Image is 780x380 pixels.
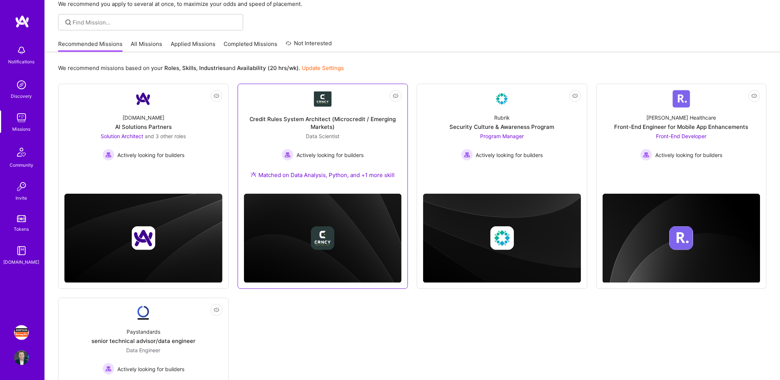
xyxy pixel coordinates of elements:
img: tokens [17,215,26,222]
span: Front-End Developer [656,133,707,139]
span: Actively looking for builders [655,151,722,159]
span: Actively looking for builders [117,365,184,373]
a: Simpson Strong-Tie: Full-stack engineering team for Platform [12,325,31,340]
span: Actively looking for builders [476,151,543,159]
div: Discovery [11,92,32,100]
div: [DOMAIN_NAME] [4,258,40,266]
div: [PERSON_NAME] Healthcare [647,114,716,121]
img: discovery [14,77,29,92]
img: Actively looking for builders [282,149,294,161]
b: Roles [164,64,179,71]
a: Company Logo[PERSON_NAME] HealthcareFront-End Engineer for Mobile App EnhancementsFront-End Devel... [603,90,761,183]
img: cover [603,194,761,283]
div: Security Culture & Awareness Program [450,123,555,131]
img: Company logo [670,226,693,250]
i: icon SearchGrey [64,18,73,27]
b: Skills [182,64,196,71]
img: Company logo [490,226,514,250]
a: Company LogoRubrikSecurity Culture & Awareness ProgramProgram Manager Actively looking for builde... [423,90,581,183]
div: [DOMAIN_NAME] [123,114,164,121]
img: User Avatar [14,350,29,365]
p: We recommend missions based on your , , and . [58,64,344,72]
img: Company Logo [314,91,332,107]
a: Company LogoCredit Rules System Architect (Microcredit / Emerging Markets)Data Scientist Actively... [244,90,402,188]
img: Actively looking for builders [103,149,114,161]
i: icon EyeClosed [214,307,220,313]
div: Notifications [9,58,35,66]
div: Matched on Data Analysis, Python, and +1 more skill [251,171,395,179]
img: Ateam Purple Icon [251,171,257,177]
span: Solution Architect [101,133,143,139]
img: cover [244,194,402,283]
img: bell [14,43,29,58]
div: Credit Rules System Architect (Microcredit / Emerging Markets) [244,115,402,131]
div: Missions [13,125,31,133]
img: Company Logo [134,304,152,322]
img: Simpson Strong-Tie: Full-stack engineering team for Platform [14,325,29,340]
div: AI Solutions Partners [115,123,172,131]
img: Actively looking for builders [103,363,114,375]
img: logo [15,15,30,28]
b: Industries [199,64,226,71]
span: and 3 other roles [145,133,186,139]
div: Community [10,161,33,169]
img: Company logo [311,226,335,250]
i: icon EyeClosed [572,93,578,99]
img: Company Logo [673,90,690,108]
span: Actively looking for builders [117,151,184,159]
a: Applied Missions [171,40,215,52]
a: Completed Missions [224,40,278,52]
img: teamwork [14,110,29,125]
img: Invite [14,179,29,194]
img: Company Logo [134,90,152,108]
input: Find Mission... [73,19,238,26]
img: Company Logo [493,90,511,108]
img: Actively looking for builders [640,149,652,161]
div: Tokens [14,225,29,233]
img: Company logo [131,226,155,250]
a: Company Logo[DOMAIN_NAME]AI Solutions PartnersSolution Architect and 3 other rolesActively lookin... [64,90,222,183]
a: Update Settings [302,64,344,71]
img: Actively looking for builders [461,149,473,161]
div: Invite [16,194,27,202]
a: Company LogoPaystandardssenior technical advisor/data engineerData Engineer Actively looking for ... [64,304,222,375]
div: senior technical advisor/data engineer [91,337,195,345]
img: cover [423,194,581,283]
b: Availability (20 hrs/wk) [237,64,299,71]
img: cover [64,194,222,283]
span: Data Engineer [126,347,160,353]
div: Front-End Engineer for Mobile App Enhancements [615,123,749,131]
img: Community [13,143,30,161]
span: Data Scientist [306,133,339,139]
i: icon EyeClosed [393,93,399,99]
a: Not Interested [286,39,332,52]
a: Recommended Missions [58,40,123,52]
a: User Avatar [12,350,31,365]
i: icon EyeClosed [751,93,757,99]
i: icon EyeClosed [214,93,220,99]
span: Actively looking for builders [297,151,364,159]
a: All Missions [131,40,163,52]
img: guide book [14,243,29,258]
div: Rubrik [494,114,510,121]
span: Program Manager [480,133,524,139]
div: Paystandards [127,328,160,336]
